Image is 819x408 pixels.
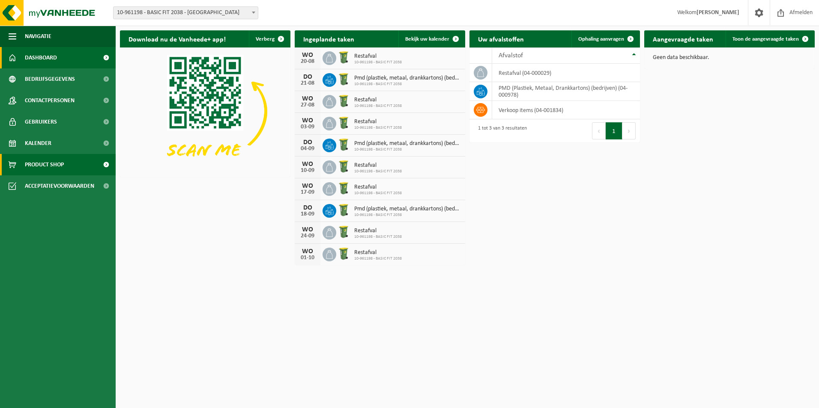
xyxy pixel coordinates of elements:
div: WO [299,161,316,168]
div: 27-08 [299,102,316,108]
span: 10-961198 - BASIC FIT 2038 [354,213,461,218]
span: Restafval [354,97,402,103]
strong: [PERSON_NAME] [696,9,739,16]
span: Acceptatievoorwaarden [25,175,94,197]
span: 10-961198 - BASIC FIT 2038 - BRUSSEL [114,7,258,19]
button: Previous [592,122,606,139]
div: WO [299,52,316,59]
div: 01-10 [299,255,316,261]
div: 21-08 [299,80,316,86]
span: Verberg [256,36,275,42]
img: WB-0240-HPE-GN-51 [336,137,351,152]
div: 10-09 [299,168,316,174]
td: verkoop items (04-001834) [492,101,640,119]
div: 24-09 [299,233,316,239]
img: WB-0240-HPE-GN-51 [336,203,351,217]
div: WO [299,117,316,124]
button: 1 [606,122,622,139]
div: 03-09 [299,124,316,130]
span: Pmd (plastiek, metaal, drankkartons) (bedrijven) [354,206,461,213]
div: WO [299,183,316,189]
span: Afvalstof [499,52,523,59]
span: Gebruikers [25,111,57,133]
span: 10-961198 - BASIC FIT 2038 [354,169,402,174]
span: Bedrijfsgegevens [25,68,75,90]
span: Restafval [354,228,402,234]
span: Restafval [354,118,402,125]
img: WB-0240-HPE-GN-51 [336,181,351,195]
h2: Aangevraagde taken [644,30,722,47]
span: Navigatie [25,26,51,47]
div: 04-09 [299,146,316,152]
div: WO [299,248,316,255]
span: Ophaling aanvragen [578,36,624,42]
span: Restafval [354,184,402,191]
span: 10-961198 - BASIC FIT 2038 - BRUSSEL [113,6,258,19]
td: restafval (04-000029) [492,64,640,82]
img: WB-0240-HPE-GN-51 [336,246,351,261]
span: Kalender [25,133,51,154]
div: 1 tot 3 van 3 resultaten [474,121,527,140]
span: 10-961198 - BASIC FIT 2038 [354,60,402,65]
div: DO [299,139,316,146]
td: PMD (Plastiek, Metaal, Drankkartons) (bedrijven) (04-000978) [492,82,640,101]
p: Geen data beschikbaar. [653,55,806,61]
span: 10-961198 - BASIC FIT 2038 [354,82,461,87]
span: Pmd (plastiek, metaal, drankkartons) (bedrijven) [354,140,461,147]
img: WB-0240-HPE-GN-51 [336,115,351,130]
span: 10-961198 - BASIC FIT 2038 [354,234,402,239]
span: 10-961198 - BASIC FIT 2038 [354,125,402,130]
button: Next [622,122,636,139]
span: Restafval [354,53,402,60]
img: WB-0240-HPE-GN-51 [336,72,351,86]
div: WO [299,226,316,233]
span: 10-961198 - BASIC FIT 2038 [354,191,402,196]
div: 20-08 [299,59,316,65]
img: WB-0240-HPE-GN-51 [336,94,351,108]
span: Pmd (plastiek, metaal, drankkartons) (bedrijven) [354,75,461,82]
div: 17-09 [299,189,316,195]
span: 10-961198 - BASIC FIT 2038 [354,147,461,152]
span: Dashboard [25,47,57,68]
button: Verberg [249,30,290,47]
a: Bekijk uw kalender [398,30,464,47]
a: Toon de aangevraagde taken [726,30,814,47]
span: 10-961198 - BASIC FIT 2038 [354,103,402,109]
span: 10-961198 - BASIC FIT 2038 [354,256,402,261]
a: Ophaling aanvragen [571,30,639,47]
div: DO [299,74,316,80]
h2: Ingeplande taken [295,30,363,47]
span: Bekijk uw kalender [405,36,449,42]
img: WB-0240-HPE-GN-51 [336,225,351,239]
h2: Download nu de Vanheede+ app! [120,30,234,47]
h2: Uw afvalstoffen [469,30,532,47]
span: Contactpersonen [25,90,75,111]
img: WB-0240-HPE-GN-51 [336,50,351,65]
div: DO [299,204,316,211]
div: 18-09 [299,211,316,217]
img: Download de VHEPlus App [120,47,290,175]
span: Restafval [354,249,402,256]
img: WB-0240-HPE-GN-51 [336,159,351,174]
div: WO [299,95,316,102]
span: Product Shop [25,154,64,175]
span: Toon de aangevraagde taken [732,36,799,42]
span: Restafval [354,162,402,169]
